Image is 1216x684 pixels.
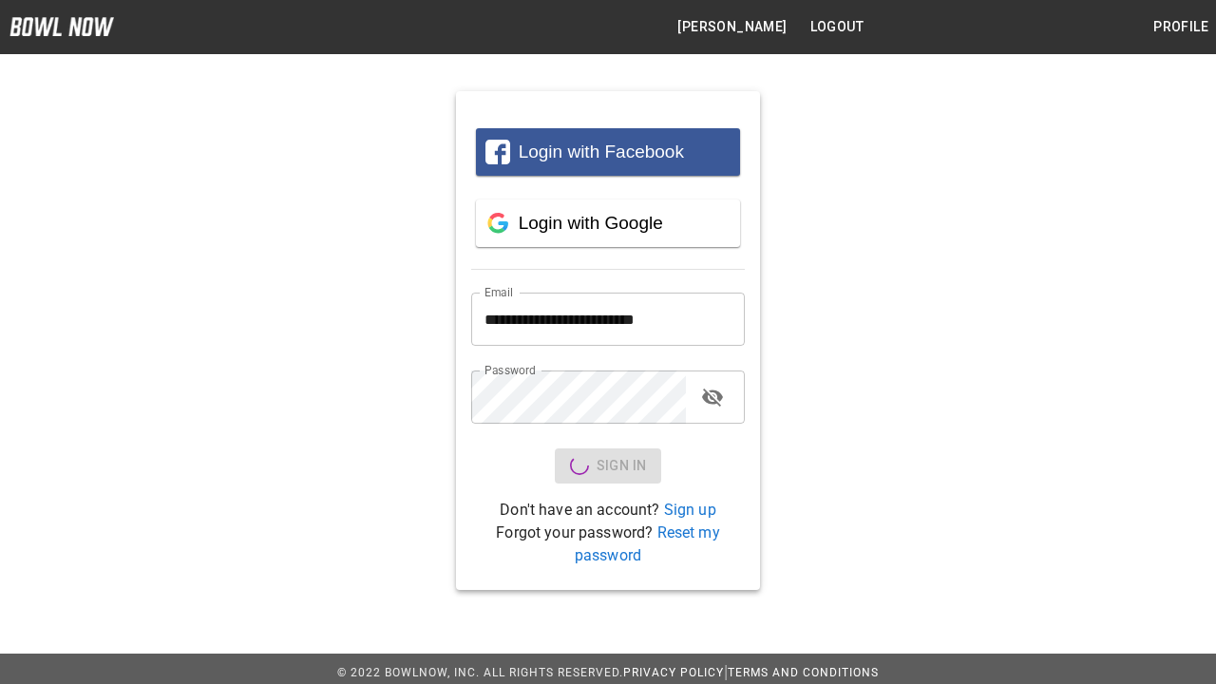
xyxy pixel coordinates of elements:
[471,522,745,567] p: Forgot your password?
[728,666,879,679] a: Terms and Conditions
[337,666,623,679] span: © 2022 BowlNow, Inc. All Rights Reserved.
[476,128,740,176] button: Login with Facebook
[623,666,724,679] a: Privacy Policy
[670,9,794,45] button: [PERSON_NAME]
[476,199,740,247] button: Login with Google
[803,9,871,45] button: Logout
[471,499,745,522] p: Don't have an account?
[575,523,720,564] a: Reset my password
[664,501,716,519] a: Sign up
[693,378,731,416] button: toggle password visibility
[519,142,684,161] span: Login with Facebook
[519,213,663,233] span: Login with Google
[9,17,114,36] img: logo
[1146,9,1216,45] button: Profile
